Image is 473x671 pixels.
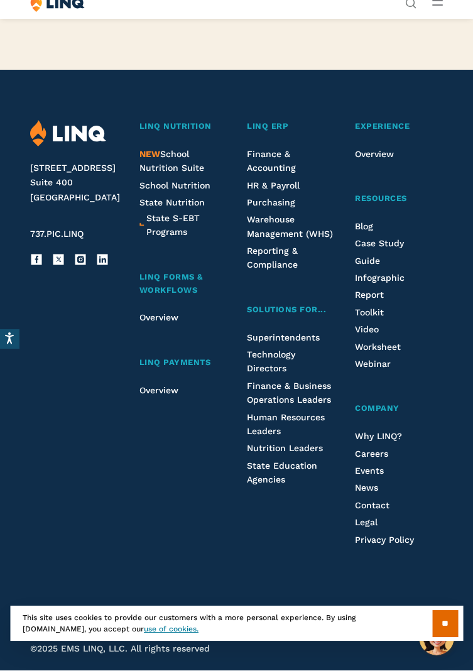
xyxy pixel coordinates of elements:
a: Company [355,402,443,415]
a: Infographic [355,273,405,283]
a: State Education Agencies [247,461,317,484]
a: LINQ ERP [247,120,335,133]
a: Technology Directors [247,349,295,373]
span: LINQ Payments [139,357,211,367]
div: This site uses cookies to provide our customers with a more personal experience. By using [DOMAIN... [10,606,463,641]
span: LINQ Forms & Workflows [139,272,203,295]
span: LINQ ERP [247,121,288,131]
a: LinkedIn [96,253,109,266]
a: School Nutrition [139,180,210,190]
a: Case Study [355,238,404,248]
a: Report [355,290,384,300]
a: Finance & Accounting [247,149,296,173]
a: LINQ Nutrition [139,120,227,133]
a: Reporting & Compliance [247,246,298,270]
a: Human Resources Leaders [247,412,325,436]
a: Nutrition Leaders [247,443,323,453]
a: Guide [355,256,380,266]
a: Toolkit [355,307,384,317]
a: Warehouse Management (WHS) [247,214,333,238]
a: LINQ Forms & Workflows [139,271,227,297]
address: [STREET_ADDRESS] Suite 400 [GEOGRAPHIC_DATA] [30,161,125,205]
a: LINQ Payments [139,356,227,369]
a: Careers [355,449,388,459]
span: LINQ Nutrition [139,121,212,131]
a: Finance & Business Operations Leaders [247,381,331,405]
a: Resources [355,192,443,205]
span: State S-EBT Programs [146,213,200,237]
a: Webinar [355,359,391,369]
a: Blog [355,221,373,231]
span: Experience [355,121,410,131]
img: LINQ | K‑12 Software [30,120,106,147]
a: use of cookies. [144,625,198,633]
a: News [355,483,378,493]
a: Overview [355,149,394,159]
a: HR & Payroll [247,180,300,190]
span: Company [355,403,400,413]
a: Worksheet [355,342,401,352]
a: Contact [355,500,389,510]
span: Resources [355,194,407,203]
a: Instagram [74,253,87,266]
a: State S-EBT Programs [146,211,227,239]
a: Experience [355,120,443,133]
a: Video [355,324,379,334]
a: X [52,253,65,266]
a: Superintendents [247,332,320,342]
span: 737.PIC.LINQ [30,229,84,239]
a: NEWSchool Nutrition Suite [139,149,204,173]
a: Events [355,466,384,476]
a: Privacy Policy [355,535,414,545]
a: Overview [139,385,178,395]
a: Purchasing [247,197,295,207]
a: Overview [139,312,178,322]
a: Why LINQ? [355,431,402,441]
a: State Nutrition [139,197,205,207]
span: School Nutrition Suite [139,149,204,173]
a: Facebook [30,253,43,266]
span: NEW [139,149,160,159]
a: Legal [355,517,378,527]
